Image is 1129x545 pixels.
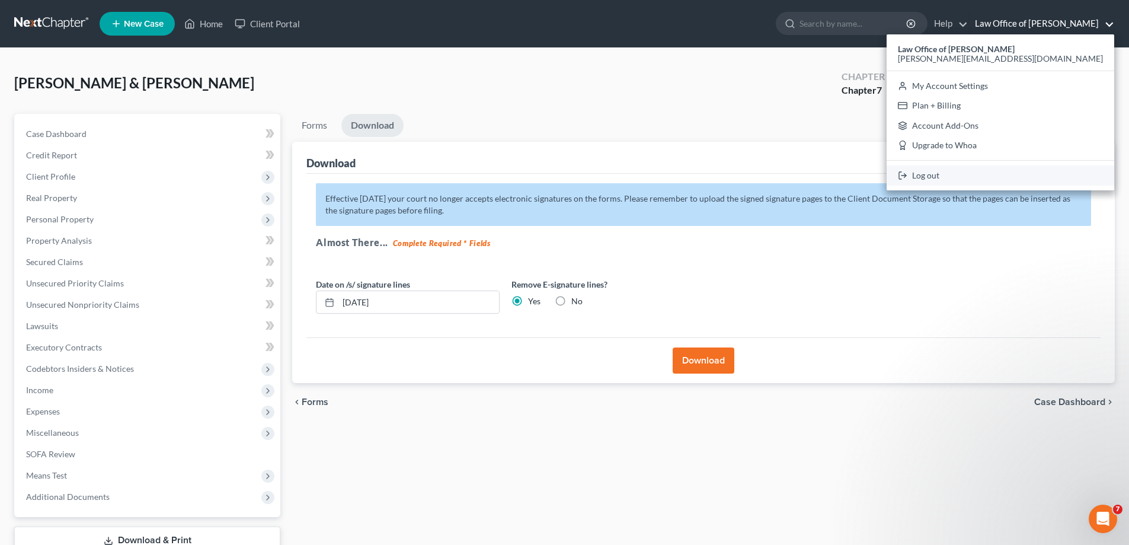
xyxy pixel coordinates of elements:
a: Lawsuits [17,315,280,337]
span: neutral face reaction [188,422,219,446]
a: Forms [292,114,337,137]
span: Codebtors Insiders & Notices [26,364,134,374]
span: Additional Documents [26,492,110,502]
span: Case Dashboard [1034,397,1105,407]
div: Law Office of [PERSON_NAME] [887,34,1114,190]
span: [PERSON_NAME] & [PERSON_NAME] [14,74,254,91]
button: Download [673,348,734,374]
span: Forms [302,397,328,407]
label: No [571,295,583,307]
h5: Almost There... [316,235,1091,250]
span: SOFA Review [26,449,75,459]
a: Download [341,114,404,137]
span: 😞 [164,422,181,446]
a: Client Portal [229,13,306,34]
span: Executory Contracts [26,342,102,352]
a: Log out [887,165,1114,186]
span: 7 [877,84,882,95]
a: Credit Report [17,145,280,166]
a: Home [178,13,229,34]
a: Executory Contracts [17,337,280,358]
button: Collapse window [356,5,379,27]
strong: Complete Required * Fields [393,238,491,248]
span: Income [26,385,53,395]
span: [PERSON_NAME][EMAIL_ADDRESS][DOMAIN_NAME] [898,53,1103,63]
div: Chapter [842,84,885,97]
span: Secured Claims [26,257,83,267]
label: Yes [528,295,540,307]
span: smiley reaction [219,422,250,446]
a: Case Dashboard chevron_right [1034,397,1115,407]
span: Expenses [26,406,60,416]
a: Law Office of [PERSON_NAME] [969,13,1114,34]
a: Unsecured Priority Claims [17,273,280,294]
span: Credit Report [26,150,77,160]
i: chevron_left [292,397,302,407]
a: Case Dashboard [17,123,280,145]
p: Effective [DATE] your court no longer accepts electronic signatures on the forms. Please remember... [316,183,1091,226]
a: Unsecured Nonpriority Claims [17,294,280,315]
a: Open in help center [156,461,251,470]
div: Close [379,5,400,26]
span: Unsecured Nonpriority Claims [26,299,139,310]
a: SOFA Review [17,444,280,465]
a: Secured Claims [17,251,280,273]
span: disappointed reaction [158,422,188,446]
span: Lawsuits [26,321,58,331]
a: Property Analysis [17,230,280,251]
span: Client Profile [26,171,75,181]
a: Account Add-Ons [887,116,1114,136]
label: Remove E-signature lines? [511,278,695,291]
span: Case Dashboard [26,129,87,139]
a: Plan + Billing [887,95,1114,116]
span: Means Test [26,470,67,480]
input: MM/DD/YYYY [338,291,499,314]
span: New Case [124,20,164,28]
span: 7 [1113,505,1122,514]
span: Property Analysis [26,235,92,246]
span: 😐 [195,422,212,446]
a: Upgrade to Whoa [887,136,1114,156]
a: My Account Settings [887,76,1114,96]
button: go back [8,5,30,27]
span: Real Property [26,193,77,203]
span: Miscellaneous [26,428,79,438]
i: chevron_right [1105,397,1115,407]
span: Unsecured Priority Claims [26,278,124,288]
a: Help [928,13,968,34]
label: Date on /s/ signature lines [316,278,410,291]
div: Chapter [842,70,885,84]
button: chevron_left Forms [292,397,344,407]
span: 😃 [226,422,243,446]
div: Download [306,156,356,170]
span: Personal Property [26,214,94,224]
div: Did this answer your question? [14,410,394,423]
strong: Law Office of [PERSON_NAME] [898,44,1015,54]
input: Search by name... [799,12,908,34]
iframe: Intercom live chat [1089,505,1117,533]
